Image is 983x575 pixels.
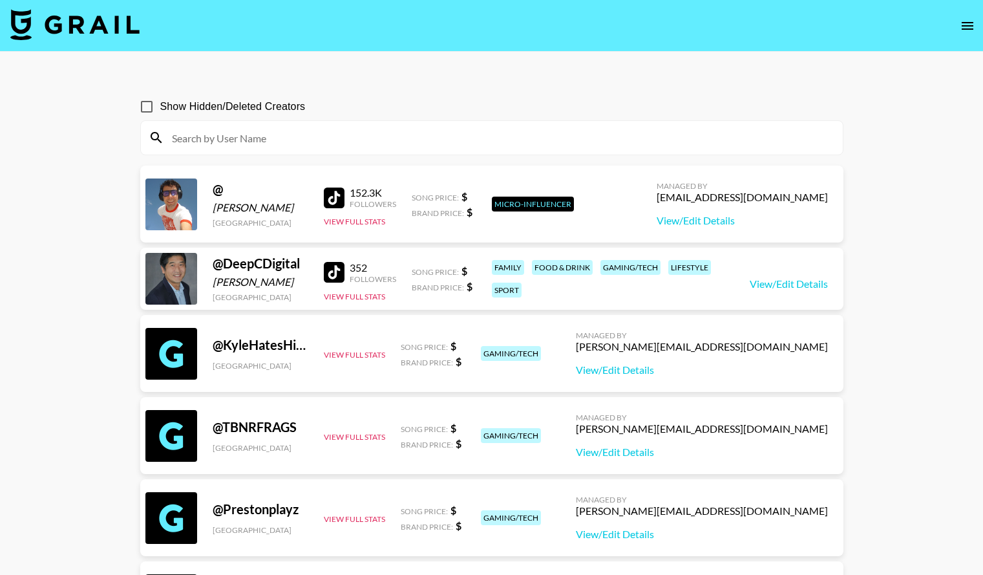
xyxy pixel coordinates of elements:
span: Brand Price: [401,440,453,450]
span: Song Price: [401,424,448,434]
div: @ [213,181,308,197]
div: [GEOGRAPHIC_DATA] [213,525,308,535]
img: Grail Talent [10,9,140,40]
div: food & drink [532,260,593,275]
strong: $ [450,340,456,352]
div: [GEOGRAPHIC_DATA] [213,292,308,302]
strong: $ [456,437,461,450]
div: [PERSON_NAME] [213,276,308,288]
div: @ TBNRFRAGS [213,419,308,435]
span: Brand Price: [412,208,464,218]
div: [GEOGRAPHIC_DATA] [213,443,308,453]
div: Managed By [576,413,828,422]
a: View/Edit Details [576,363,828,376]
strong: $ [456,355,461,367]
button: open drawer [955,13,980,39]
div: @ KyleHatesHiking [213,337,308,353]
a: View/Edit Details [576,528,828,541]
div: 352 [350,261,396,274]
strong: $ [456,519,461,532]
a: View/Edit Details [750,277,828,290]
button: View Full Stats [324,350,385,360]
strong: $ [467,280,472,292]
div: Micro-Influencer [492,197,574,212]
strong: $ [467,206,472,218]
button: View Full Stats [324,514,385,524]
div: @ Prestonplayz [213,501,308,517]
span: Show Hidden/Deleted Creators [160,99,306,114]
span: Song Price: [412,267,459,277]
div: lifestyle [668,260,711,275]
div: [GEOGRAPHIC_DATA] [213,361,308,371]
div: 152.3K [350,186,396,199]
div: gaming/tech [600,260,661,275]
span: Song Price: [401,342,448,352]
input: Search by User Name [164,127,835,148]
span: Brand Price: [412,283,464,292]
a: View/Edit Details [576,446,828,459]
strong: $ [461,265,467,277]
div: gaming/tech [481,510,541,525]
div: family [492,260,524,275]
span: Brand Price: [401,522,453,532]
a: View/Edit Details [657,214,828,227]
div: [PERSON_NAME] [213,201,308,214]
div: [GEOGRAPHIC_DATA] [213,218,308,228]
div: Followers [350,274,396,284]
button: View Full Stats [324,432,385,442]
span: Song Price: [412,193,459,202]
span: Brand Price: [401,358,453,367]
strong: $ [461,190,467,202]
div: Managed By [576,331,828,340]
button: View Full Stats [324,217,385,226]
div: [PERSON_NAME][EMAIL_ADDRESS][DOMAIN_NAME] [576,504,828,517]
div: [PERSON_NAME][EMAIL_ADDRESS][DOMAIN_NAME] [576,422,828,435]
button: View Full Stats [324,292,385,301]
div: gaming/tech [481,346,541,361]
strong: $ [450,422,456,434]
div: Followers [350,199,396,209]
div: gaming/tech [481,428,541,443]
div: [EMAIL_ADDRESS][DOMAIN_NAME] [657,191,828,204]
div: Managed By [657,181,828,191]
div: @ DeepCDigital [213,255,308,272]
div: Managed By [576,495,828,504]
div: [PERSON_NAME][EMAIL_ADDRESS][DOMAIN_NAME] [576,340,828,353]
span: Song Price: [401,506,448,516]
div: sport [492,283,522,298]
strong: $ [450,504,456,516]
